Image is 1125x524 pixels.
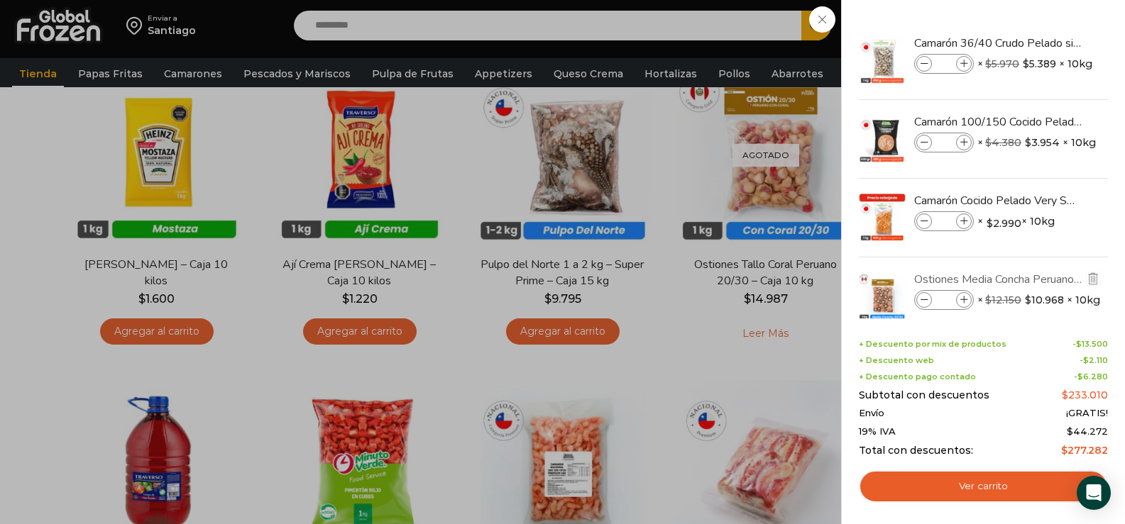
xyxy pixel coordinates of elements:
span: - [1074,372,1108,381]
span: $ [1083,355,1089,365]
a: Ver carrito [859,470,1108,503]
bdi: 2.990 [987,216,1021,230]
span: Envío [859,408,884,419]
img: Eliminar Ostiones Media Concha Peruano 30/40 - Caja 10 kg del carrito [1087,272,1099,285]
a: Eliminar Ostiones Media Concha Peruano 30/40 - Caja 10 kg del carrito [1085,271,1101,289]
span: 19% IVA [859,426,896,437]
span: - [1080,356,1108,365]
span: Total con descuentos: [859,445,973,457]
bdi: 4.380 [985,136,1021,149]
bdi: 2.110 [1083,355,1108,365]
bdi: 233.010 [1062,389,1108,401]
input: Product quantity [933,56,955,72]
a: Ostiones Media Concha Peruano 30/40 - Caja 10 kg [914,272,1083,287]
span: × × 10kg [977,54,1092,74]
bdi: 10.968 [1025,293,1064,307]
span: $ [1067,425,1073,437]
bdi: 277.282 [1061,444,1108,457]
span: $ [1076,339,1082,349]
span: $ [1077,372,1083,381]
a: Camarón Cocido Pelado Very Small - Bronze - Caja 10 kg [914,193,1083,208]
span: $ [985,294,992,306]
span: ¡GRATIS! [1066,408,1108,419]
bdi: 12.150 [985,294,1021,306]
span: $ [985,136,992,149]
span: $ [1025,293,1031,307]
span: + Descuento web [859,356,934,365]
bdi: 5.389 [1023,57,1056,71]
bdi: 5.970 [985,57,1019,70]
input: Product quantity [933,213,955,229]
span: $ [1062,389,1068,401]
span: + Descuento por mix de productos [859,340,1006,349]
span: $ [985,57,992,70]
input: Product quantity [933,292,955,308]
bdi: 6.280 [1077,372,1108,381]
span: - [1072,340,1108,349]
a: Camarón 100/150 Cocido Pelado - Bronze - Caja 10 kg [914,114,1083,130]
span: 44.272 [1067,425,1108,437]
bdi: 3.954 [1025,135,1060,150]
div: Open Intercom Messenger [1077,476,1111,510]
span: Subtotal con descuentos [859,389,989,401]
span: $ [1061,444,1068,457]
span: $ [1023,57,1029,71]
span: × × 10kg [977,211,1055,231]
span: $ [1025,135,1031,150]
input: Product quantity [933,135,955,150]
a: Camarón 36/40 Crudo Pelado sin Vena - Bronze - Caja 10 kg [914,35,1083,51]
span: × × 10kg [977,290,1100,310]
span: $ [987,216,993,230]
span: × × 10kg [977,133,1096,152]
bdi: 13.500 [1076,339,1108,349]
span: + Descuento pago contado [859,372,976,381]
